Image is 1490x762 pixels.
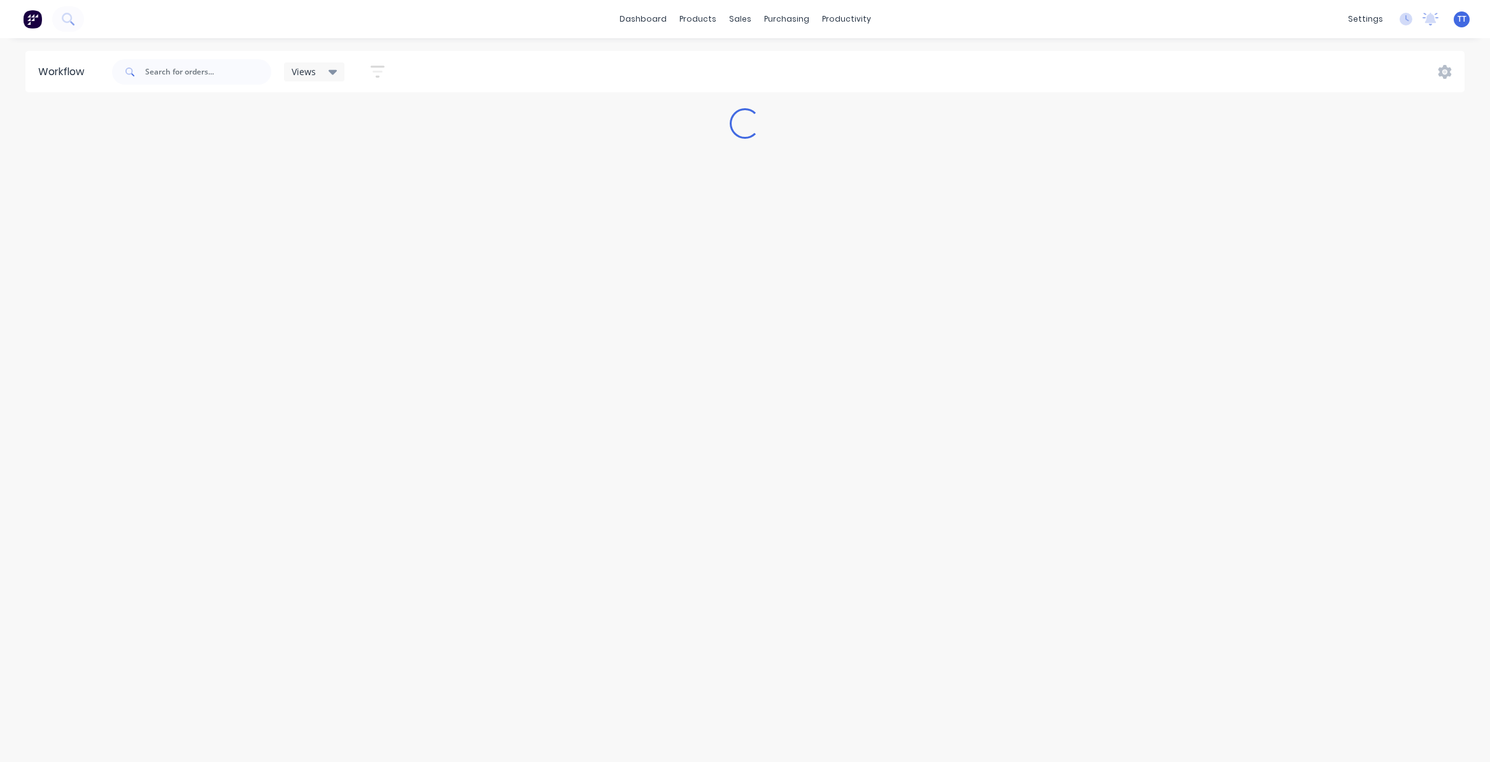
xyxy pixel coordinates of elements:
[23,10,42,29] img: Factory
[673,10,723,29] div: products
[1342,10,1389,29] div: settings
[38,64,90,80] div: Workflow
[292,65,316,78] span: Views
[816,10,877,29] div: productivity
[1458,13,1466,25] span: TT
[723,10,758,29] div: sales
[145,59,271,85] input: Search for orders...
[758,10,816,29] div: purchasing
[613,10,673,29] a: dashboard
